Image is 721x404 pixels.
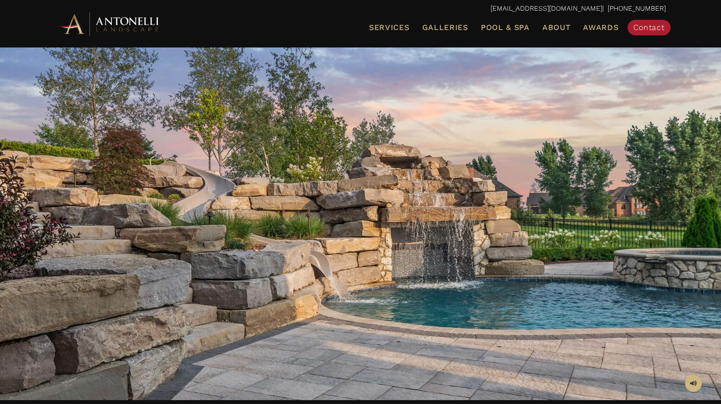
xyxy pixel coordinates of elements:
[628,20,671,35] a: Contact
[481,23,530,32] span: Pool & Spa
[477,21,534,34] a: Pool & Spa
[56,2,666,15] p: | [PHONE_NUMBER]
[365,21,414,34] a: Services
[369,24,410,31] span: Services
[538,21,575,34] a: About
[633,23,665,32] span: Contact
[56,11,162,37] img: Antonelli Horizontal Logo
[422,23,468,32] span: Galleries
[542,24,571,31] span: About
[418,21,472,34] a: Galleries
[583,23,618,32] span: Awards
[579,21,622,34] a: Awards
[491,4,602,12] a: [EMAIL_ADDRESS][DOMAIN_NAME]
